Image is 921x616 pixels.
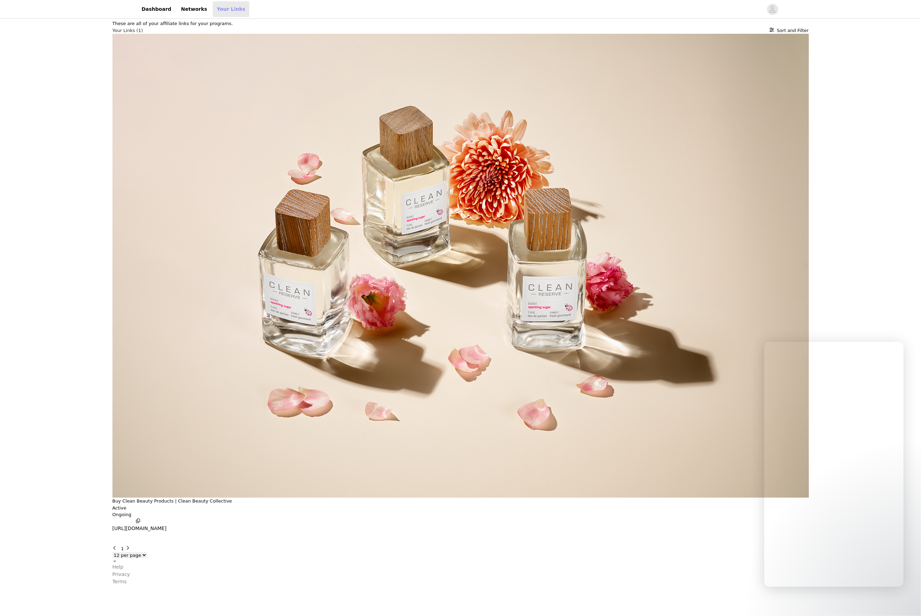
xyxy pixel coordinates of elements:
a: Help [112,563,809,571]
img: Buy Clean Beauty Products | Clean Beauty Collective [112,34,809,498]
div: avatar [769,4,776,15]
p: Active [112,505,126,512]
button: Go to previous page [112,545,120,552]
p: [URL][DOMAIN_NAME] [112,525,167,532]
p: These are all of your affiliate links for your programs. [112,20,809,27]
button: Buy Clean Beauty Products | Clean Beauty Collective [112,498,232,505]
iframe: Intercom live chat [764,342,904,587]
a: Dashboard [138,1,175,17]
a: Networks [177,1,211,17]
h3: Your Links (1) [112,27,143,34]
button: Sort and Filter [770,27,809,34]
button: Go To Page 1 [121,545,124,552]
a: Your Links [213,1,250,17]
p: Terms [112,578,127,585]
p: Ongoing [112,511,809,518]
iframe: Intercom live chat [887,592,904,609]
button: [URL][DOMAIN_NAME] [112,518,167,532]
p: Privacy [112,571,130,578]
a: Terms [112,578,809,585]
a: Privacy [112,571,809,578]
p: Help [112,563,124,571]
button: Go to next page [125,545,133,552]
